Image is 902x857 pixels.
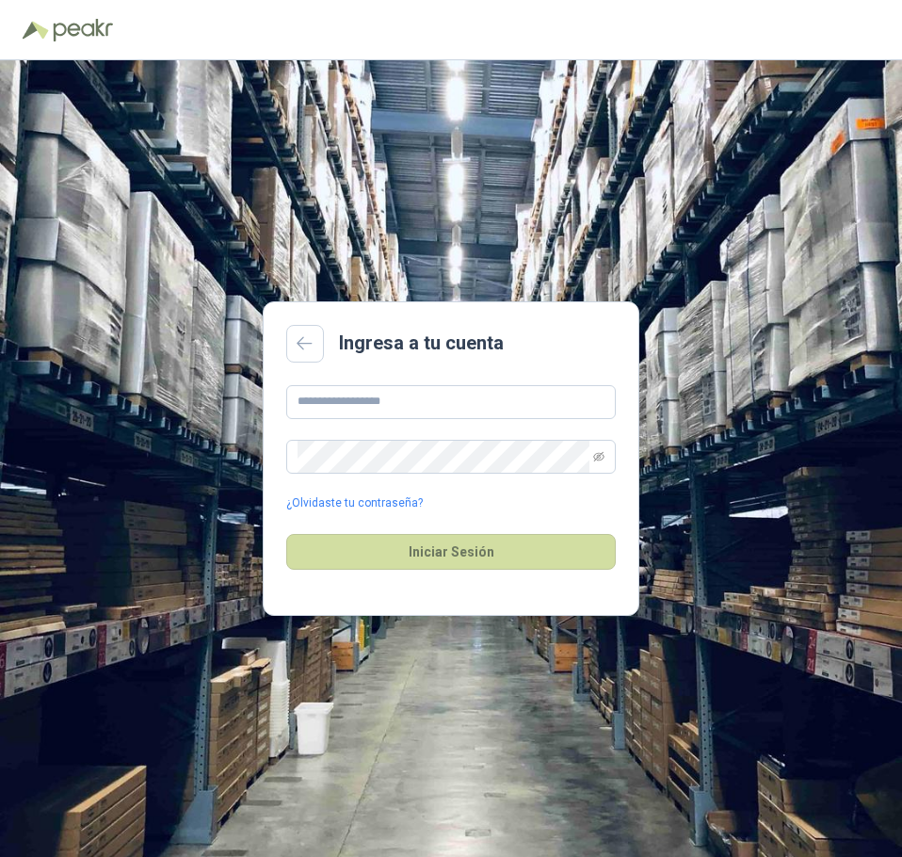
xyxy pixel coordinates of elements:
[23,21,49,40] img: Logo
[286,494,423,512] a: ¿Olvidaste tu contraseña?
[339,329,504,358] h2: Ingresa a tu cuenta
[286,534,616,570] button: Iniciar Sesión
[53,19,113,41] img: Peakr
[593,451,604,462] span: eye-invisible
